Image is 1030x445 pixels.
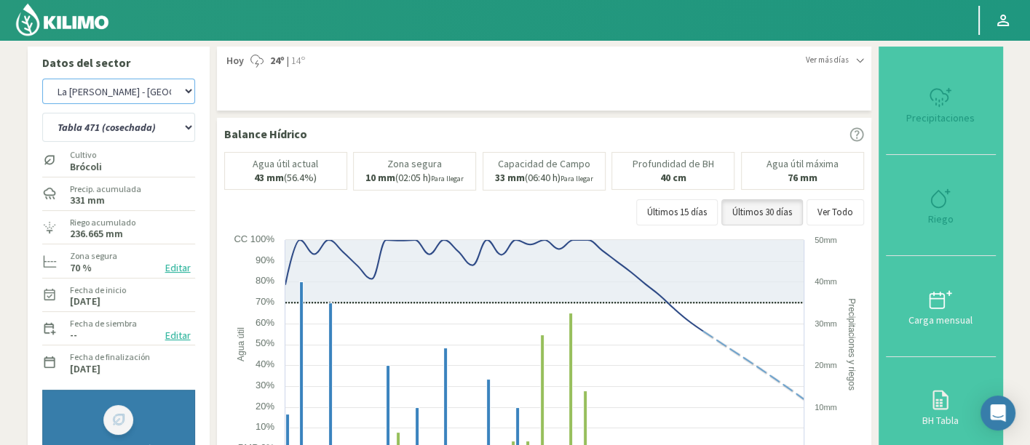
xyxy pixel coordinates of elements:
[70,317,137,330] label: Fecha de siembra
[815,236,837,244] text: 50mm
[365,172,464,184] p: (02:05 h)
[234,233,274,244] text: CC 100%
[70,297,100,306] label: [DATE]
[161,327,195,344] button: Editar
[255,317,274,328] text: 60%
[660,171,686,184] b: 40 cm
[70,162,102,172] label: Brócoli
[70,196,105,205] label: 331 mm
[235,327,245,361] text: Agua útil
[70,183,141,196] label: Precip. acumulada
[15,2,110,37] img: Kilimo
[289,54,305,68] span: 14º
[70,263,92,273] label: 70 %
[254,172,317,183] p: (56.4%)
[560,174,593,183] small: Para llegar
[255,421,274,432] text: 10%
[721,199,803,225] button: Últimos 30 días
[287,54,289,68] span: |
[70,364,100,374] label: [DATE]
[886,256,996,357] button: Carga mensual
[981,396,1015,430] div: Open Intercom Messenger
[636,199,718,225] button: Últimos 15 días
[161,260,195,276] button: Editar
[806,54,849,66] span: Ver más días
[890,415,991,425] div: BH Tabla
[255,401,274,412] text: 20%
[495,171,525,184] b: 33 mm
[254,171,284,184] b: 43 mm
[498,159,590,169] p: Capacidad de Campo
[270,54,285,67] strong: 24º
[815,361,837,369] text: 20mm
[365,171,395,184] b: 10 mm
[70,330,77,340] label: --
[431,174,464,183] small: Para llegar
[766,159,839,169] p: Agua útil máxima
[387,159,442,169] p: Zona segura
[886,54,996,155] button: Precipitaciones
[70,350,150,364] label: Fecha de finalización
[70,216,135,229] label: Riego acumulado
[253,159,318,169] p: Agua útil actual
[70,249,117,262] label: Zona segura
[255,380,274,390] text: 30%
[42,54,195,71] p: Datos del sector
[890,113,991,123] div: Precipitaciones
[847,298,857,390] text: Precipitaciones y riegos
[890,214,991,224] div: Riego
[788,171,817,184] b: 76 mm
[886,155,996,256] button: Riego
[255,275,274,286] text: 80%
[633,159,714,169] p: Profundidad de BH
[807,199,864,225] button: Ver Todo
[255,358,274,369] text: 40%
[224,125,307,143] p: Balance Hídrico
[70,229,123,238] label: 236.665 mm
[224,54,244,68] span: Hoy
[815,403,837,412] text: 10mm
[495,172,593,184] p: (06:40 h)
[255,337,274,348] text: 50%
[70,284,126,297] label: Fecha de inicio
[815,319,837,328] text: 30mm
[255,296,274,307] text: 70%
[255,254,274,265] text: 90%
[70,148,102,161] label: Cultivo
[815,277,837,286] text: 40mm
[890,315,991,325] div: Carga mensual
